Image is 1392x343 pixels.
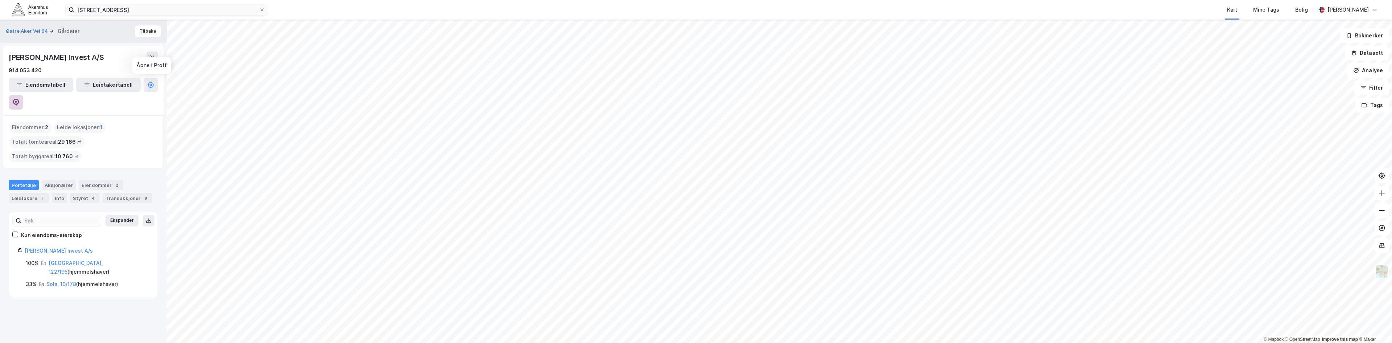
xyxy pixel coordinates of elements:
[1340,28,1389,43] button: Bokmerker
[1354,81,1389,95] button: Filter
[90,195,97,202] div: 4
[9,180,39,190] div: Portefølje
[9,66,42,75] div: 914 053 420
[46,281,76,287] a: Sola, 10/178
[105,215,138,226] button: Ekspander
[39,195,46,202] div: 1
[9,52,105,63] div: [PERSON_NAME] Invest A/S
[1347,63,1389,78] button: Analyse
[42,180,76,190] div: Aksjonærer
[52,193,67,203] div: Info
[1356,308,1392,343] div: Kontrollprogram for chat
[79,180,123,190] div: Eiendommer
[103,193,152,203] div: Transaksjoner
[1295,5,1308,14] div: Bolig
[76,78,141,92] button: Leietakertabell
[9,122,51,133] div: Eiendommer :
[1345,46,1389,60] button: Datasett
[21,215,101,226] input: Søk
[21,231,82,240] div: Kun eiendoms-eierskap
[26,280,37,289] div: 33%
[45,123,48,132] span: 2
[1264,337,1284,342] a: Mapbox
[49,260,103,275] a: [GEOGRAPHIC_DATA], 122/195
[113,181,120,189] div: 2
[135,25,161,37] button: Tilbake
[9,193,49,203] div: Leietakere
[70,193,100,203] div: Styret
[1322,337,1358,342] a: Improve this map
[26,259,39,268] div: 100%
[74,4,259,15] input: Søk på adresse, matrikkel, gårdeiere, leietakere eller personer
[1253,5,1279,14] div: Mine Tags
[55,152,79,161] span: 10 760 ㎡
[142,195,149,202] div: 8
[58,27,79,36] div: Gårdeier
[54,122,105,133] div: Leide lokasjoner :
[46,280,118,289] div: ( hjemmelshaver )
[1327,5,1369,14] div: [PERSON_NAME]
[6,28,49,35] button: Østre Aker Vei 64
[9,136,85,148] div: Totalt tomteareal :
[49,259,149,276] div: ( hjemmelshaver )
[100,123,103,132] span: 1
[1356,308,1392,343] iframe: Chat Widget
[1375,265,1389,278] img: Z
[9,78,73,92] button: Eiendomstabell
[9,151,82,162] div: Totalt byggareal :
[58,138,82,146] span: 29 166 ㎡
[25,248,93,254] a: [PERSON_NAME] Invest A/s
[1227,5,1237,14] div: Kart
[1285,337,1320,342] a: OpenStreetMap
[12,3,48,16] img: akershus-eiendom-logo.9091f326c980b4bce74ccdd9f866810c.svg
[1355,98,1389,113] button: Tags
